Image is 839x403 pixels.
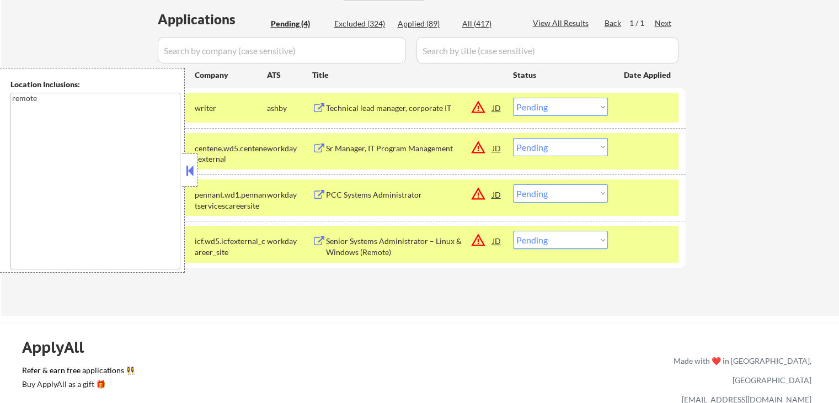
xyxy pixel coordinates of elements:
div: Excluded (324) [334,18,389,29]
button: warning_amber [471,140,486,155]
div: JD [491,184,503,204]
div: writer [195,103,267,114]
a: Buy ApplyAll as a gift 🎁 [22,378,132,392]
div: Date Applied [624,70,672,81]
input: Search by company (case sensitive) [158,37,406,63]
div: Title [312,70,503,81]
div: icf.wd5.icfexternal_career_site [195,236,267,257]
div: Made with ❤️ in [GEOGRAPHIC_DATA], [GEOGRAPHIC_DATA] [669,351,811,390]
div: JD [491,231,503,251]
div: Technical lead manager, corporate IT [326,103,493,114]
div: Back [605,18,622,29]
div: JD [491,98,503,118]
div: centene.wd5.centene_external [195,143,267,165]
button: warning_amber [471,186,486,201]
div: pennant.wd1.pennantservicescareersite [195,189,267,211]
div: Sr Manager, IT Program Management [326,143,493,154]
div: ApplyAll [22,338,97,357]
div: Applied (89) [398,18,453,29]
input: Search by title (case sensitive) [416,37,678,63]
button: warning_amber [471,232,486,248]
div: Company [195,70,267,81]
div: JD [491,138,503,158]
div: Buy ApplyAll as a gift 🎁 [22,380,132,388]
div: ashby [267,103,312,114]
div: Status [513,65,608,84]
div: PCC Systems Administrator [326,189,493,200]
button: warning_amber [471,99,486,115]
div: Pending (4) [271,18,326,29]
div: Applications [158,13,267,26]
div: workday [267,189,312,200]
div: All (417) [462,18,517,29]
div: View All Results [533,18,592,29]
div: workday [267,236,312,247]
div: Location Inclusions: [10,79,180,90]
div: Next [655,18,672,29]
div: 1 / 1 [629,18,655,29]
a: Refer & earn free applications 👯‍♀️ [22,367,443,378]
div: ATS [267,70,312,81]
div: Senior Systems Administrator – Linux & Windows (Remote) [326,236,493,257]
div: workday [267,143,312,154]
